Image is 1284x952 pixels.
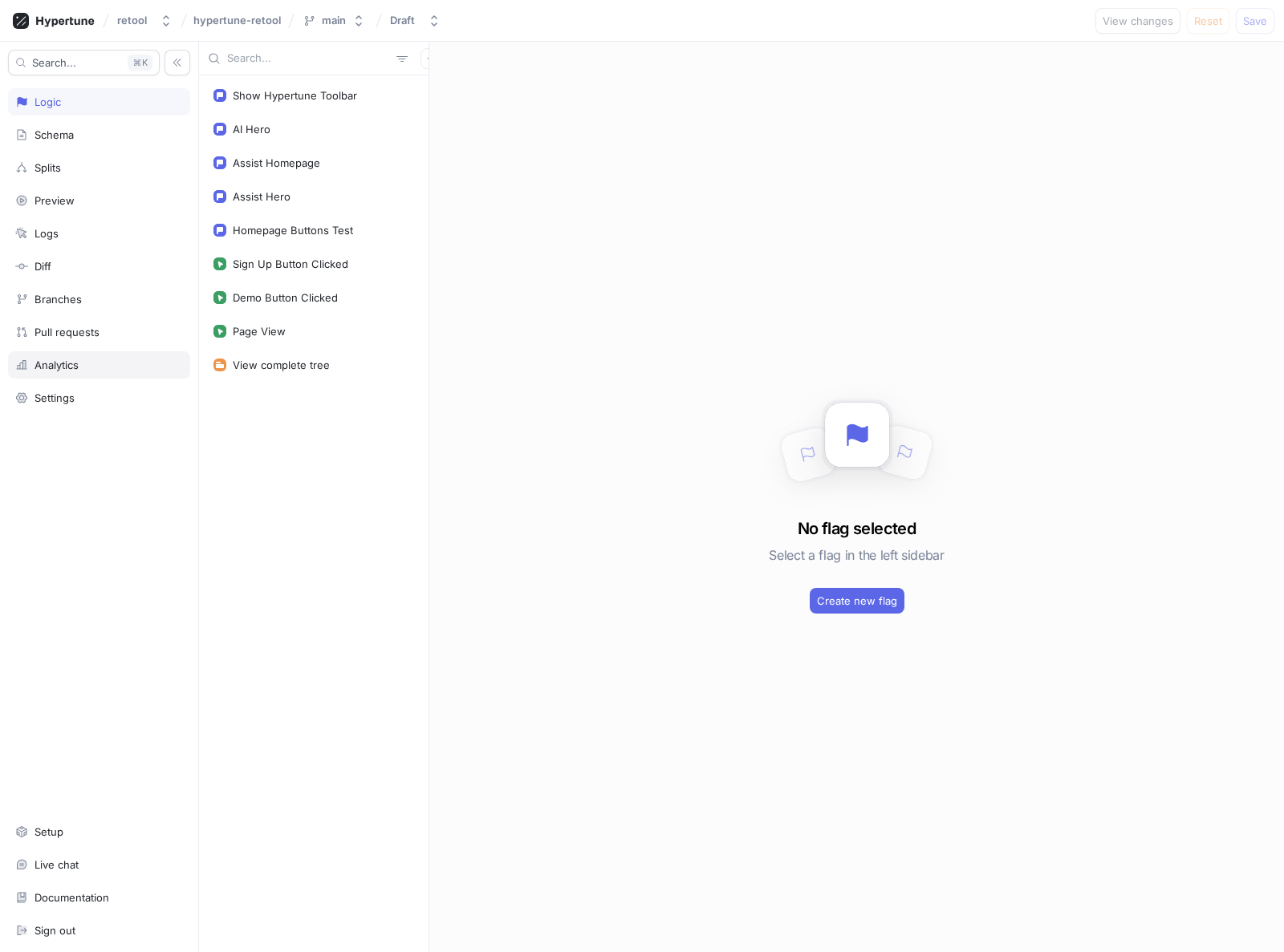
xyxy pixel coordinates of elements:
[384,7,447,34] button: Draft
[1194,16,1222,26] span: Reset
[1187,8,1229,34] button: Reset
[1243,16,1267,26] span: Save
[35,825,63,838] div: Setup
[233,325,286,338] div: Page View
[233,257,348,270] div: Sign Up Button Clicked
[233,190,291,203] div: Assist Hero
[35,293,82,306] div: Branches
[35,891,109,904] div: Documentation
[35,227,59,240] div: Logs
[390,14,415,27] div: Draft
[35,161,61,174] div: Splits
[227,51,390,67] input: Search...
[35,95,61,108] div: Logic
[233,89,357,102] div: Show Hypertune Toolbar
[233,224,353,237] div: Homepage Buttons Test
[35,924,75,937] div: Sign out
[128,55,152,71] div: K
[798,517,916,541] h3: No flag selected
[1236,8,1274,34] button: Save
[35,260,51,273] div: Diff
[117,14,147,27] div: retool
[193,14,281,26] span: hypertune-retool
[322,14,346,27] div: main
[35,858,79,871] div: Live chat
[35,194,75,207] div: Preview
[32,58,76,67] span: Search...
[233,123,270,136] div: AI Hero
[35,128,74,141] div: Schema
[1095,8,1180,34] button: View changes
[35,391,75,404] div: Settings
[8,884,190,911] a: Documentation
[810,588,904,614] button: Create new flag
[35,326,100,338] div: Pull requests
[35,359,79,371] div: Analytics
[233,291,338,304] div: Demo Button Clicked
[296,7,372,34] button: main
[233,359,330,371] div: View complete tree
[111,7,179,34] button: retool
[769,541,944,569] h5: Select a flag in the left sidebar
[233,156,320,169] div: Assist Homepage
[817,596,897,606] span: Create new flag
[8,50,160,75] button: Search...K
[1103,16,1173,26] span: View changes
